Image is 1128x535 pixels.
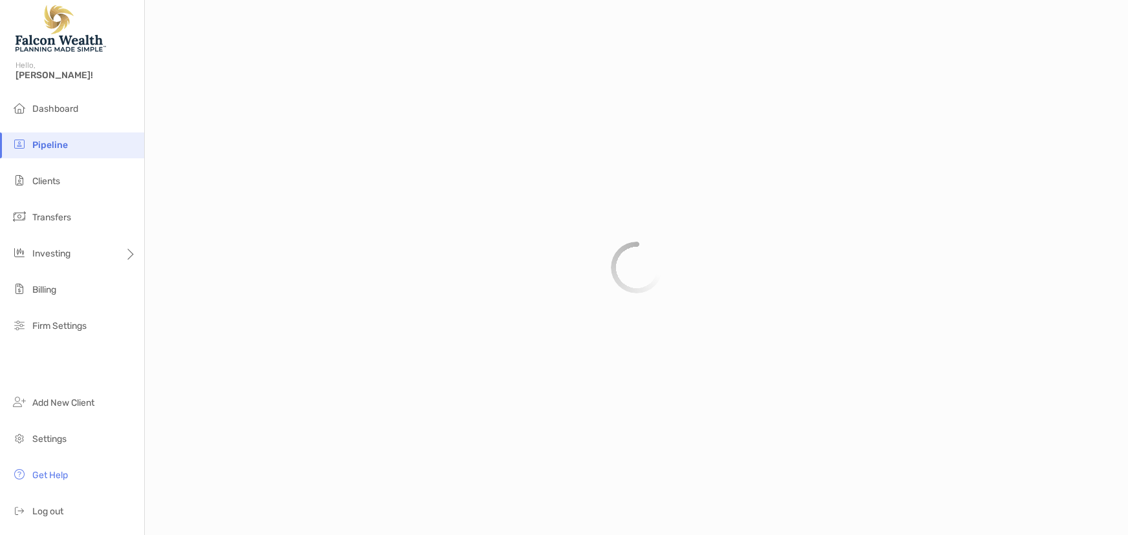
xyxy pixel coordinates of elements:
img: dashboard icon [12,100,27,116]
img: get-help icon [12,467,27,482]
img: firm-settings icon [12,317,27,333]
span: Get Help [32,470,68,481]
span: Investing [32,248,70,259]
span: Clients [32,176,60,187]
span: Log out [32,506,63,517]
img: logout icon [12,503,27,518]
img: pipeline icon [12,136,27,152]
span: Firm Settings [32,320,87,331]
img: add_new_client icon [12,394,27,410]
span: [PERSON_NAME]! [16,70,136,81]
img: settings icon [12,430,27,446]
span: Dashboard [32,103,78,114]
img: Falcon Wealth Planning Logo [16,5,106,52]
img: billing icon [12,281,27,297]
span: Pipeline [32,140,68,151]
span: Transfers [32,212,71,223]
span: Add New Client [32,397,94,408]
span: Billing [32,284,56,295]
img: investing icon [12,245,27,260]
span: Settings [32,434,67,445]
img: clients icon [12,173,27,188]
img: transfers icon [12,209,27,224]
